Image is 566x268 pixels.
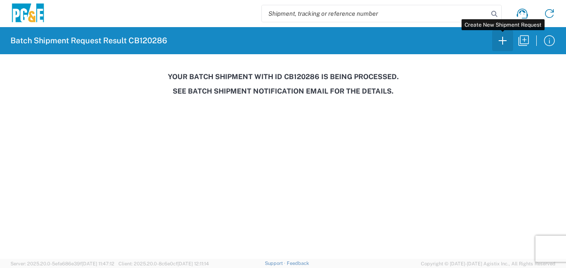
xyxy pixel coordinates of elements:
[10,35,167,46] h2: Batch Shipment Request Result CB120286
[82,261,115,266] span: [DATE] 11:47:12
[287,261,309,266] a: Feedback
[262,5,488,22] input: Shipment, tracking or reference number
[10,261,115,266] span: Server: 2025.20.0-5efa686e39f
[421,260,556,268] span: Copyright © [DATE]-[DATE] Agistix Inc., All Rights Reserved
[118,261,209,266] span: Client: 2025.20.0-8c6e0cf
[265,261,287,266] a: Support
[6,73,560,81] h3: Your batch shipment with id CB120286 is being processed.
[177,261,209,266] span: [DATE] 12:11:14
[10,3,45,24] img: pge
[6,87,560,95] h3: See Batch Shipment Notification email for the details.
